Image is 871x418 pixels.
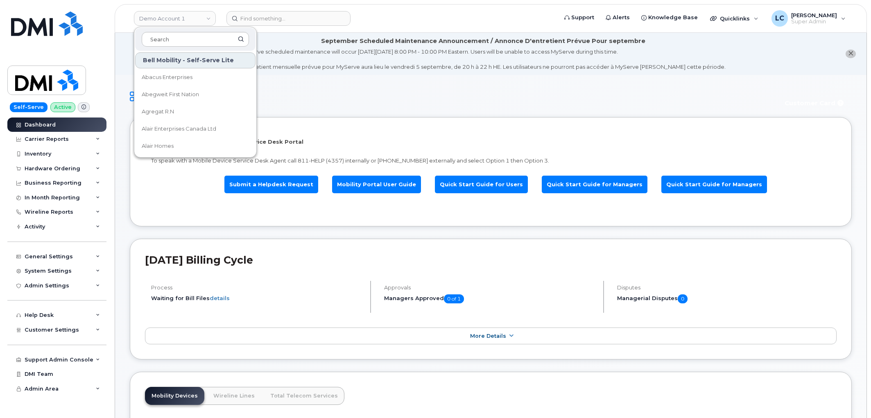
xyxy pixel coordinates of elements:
[135,69,256,86] a: Abacus Enterprises
[617,294,837,303] h5: Managerial Disputes
[846,50,856,58] button: close notification
[207,387,261,405] a: Wireline Lines
[135,104,256,120] a: Agregat R.N
[135,52,256,68] div: Bell Mobility - Self-Serve Lite
[332,176,421,193] a: Mobility Portal User Guide
[617,285,837,291] h4: Disputes
[142,73,192,81] span: Abacus Enterprises
[384,294,596,303] h5: Managers Approved
[142,32,249,47] input: Search
[224,176,318,193] a: Submit a Helpdesk Request
[470,333,506,339] span: More Details
[661,176,767,193] a: Quick Start Guide for Managers
[142,142,174,150] span: Alair Homes
[145,387,204,405] a: Mobility Devices
[151,157,830,165] p: To speak with a Mobile Device Service Desk Agent call 811-HELP (4357) internally or [PHONE_NUMBER...
[444,294,464,303] span: 0 of 1
[130,90,774,104] h1: Dashboard
[264,387,344,405] a: Total Telecom Services
[151,294,363,302] li: Waiting for Bill Files
[151,285,363,291] h4: Process
[135,86,256,103] a: Abegweit First Nation
[321,37,645,45] div: September Scheduled Maintenance Announcement / Annonce D'entretient Prévue Pour septembre
[210,295,230,301] a: details
[142,90,199,99] span: Abegweit First Nation
[240,48,726,71] div: MyServe scheduled maintenance will occur [DATE][DATE] 8:00 PM - 10:00 PM Eastern. Users will be u...
[142,108,174,116] span: Agregat R.N
[135,138,256,154] a: Alair Homes
[142,125,216,133] span: Alair Enterprises Canada Ltd
[384,285,596,291] h4: Approvals
[435,176,528,193] a: Quick Start Guide for Users
[678,294,688,303] span: 0
[542,176,647,193] a: Quick Start Guide for Managers
[778,96,852,111] button: Customer Card
[151,138,830,146] p: Welcome to the Mobile Device Service Desk Portal
[135,121,256,137] a: Alair Enterprises Canada Ltd
[145,254,837,266] h2: [DATE] Billing Cycle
